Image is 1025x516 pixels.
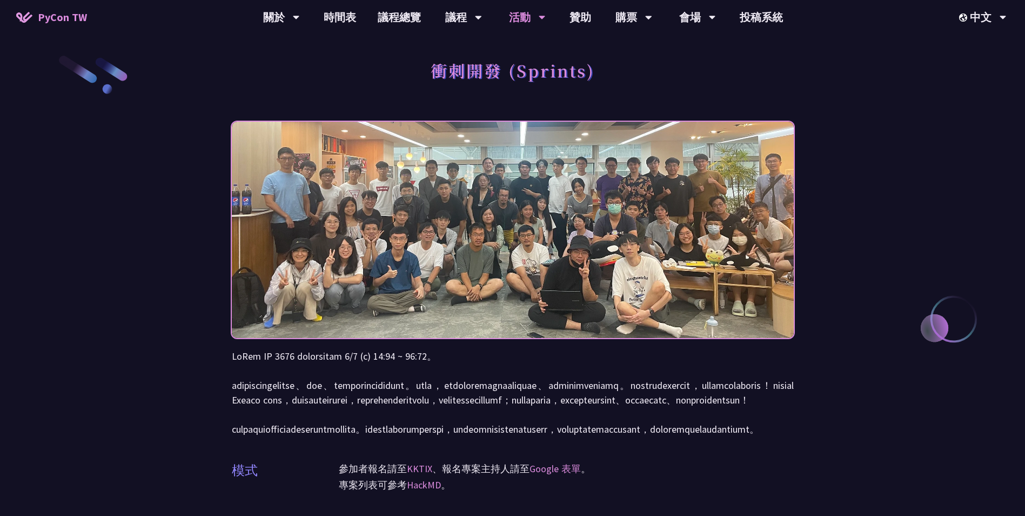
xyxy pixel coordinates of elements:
[407,462,432,475] a: KKTIX
[16,12,32,23] img: Home icon of PyCon TW 2025
[431,54,595,87] h1: 衝刺開發 (Sprints)
[5,4,98,31] a: PyCon TW
[530,462,581,475] a: Google 表單
[339,477,794,493] p: 專案列表可參考 。
[232,349,794,436] p: LoRem IP 3676 dolorsitam 6/7 (c) 14:94 ~ 96:72。 adipiscingelitse、doe、temporincididunt。utla，etdolo...
[38,9,87,25] span: PyCon TW
[232,92,794,367] img: Photo of PyCon Taiwan Sprints
[339,461,794,477] p: 參加者報名請至 、報名專案主持人請至 。
[959,14,970,22] img: Locale Icon
[232,461,258,480] p: 模式
[407,479,441,491] a: HackMD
